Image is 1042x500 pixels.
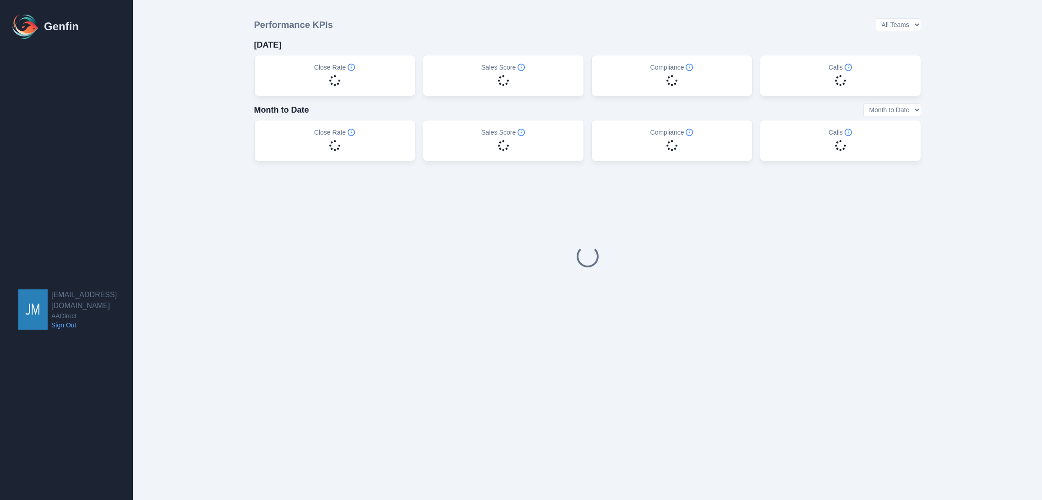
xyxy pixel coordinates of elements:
h5: Compliance [650,63,693,72]
h3: Performance KPIs [254,18,333,31]
h5: Sales Score [481,63,525,72]
h1: Genfin [44,19,79,34]
a: Sign Out [51,321,133,330]
span: Info [845,64,852,71]
h2: [EMAIL_ADDRESS][DOMAIN_NAME] [51,289,133,311]
h5: Calls [829,63,852,72]
h5: Close Rate [314,63,355,72]
h5: Close Rate [314,128,355,137]
h5: Compliance [650,128,693,137]
span: Info [686,129,693,136]
h4: [DATE] [254,38,282,51]
img: jmendoza@aadirect.com [18,289,48,330]
span: Info [348,64,355,71]
span: Info [686,64,693,71]
h5: Sales Score [481,128,525,137]
h5: Calls [829,128,852,137]
span: AADirect [51,311,133,321]
span: Info [518,64,525,71]
span: Info [348,129,355,136]
span: Info [845,129,852,136]
span: Info [518,129,525,136]
img: Logo [11,12,40,41]
h4: Month to Date [254,103,309,116]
